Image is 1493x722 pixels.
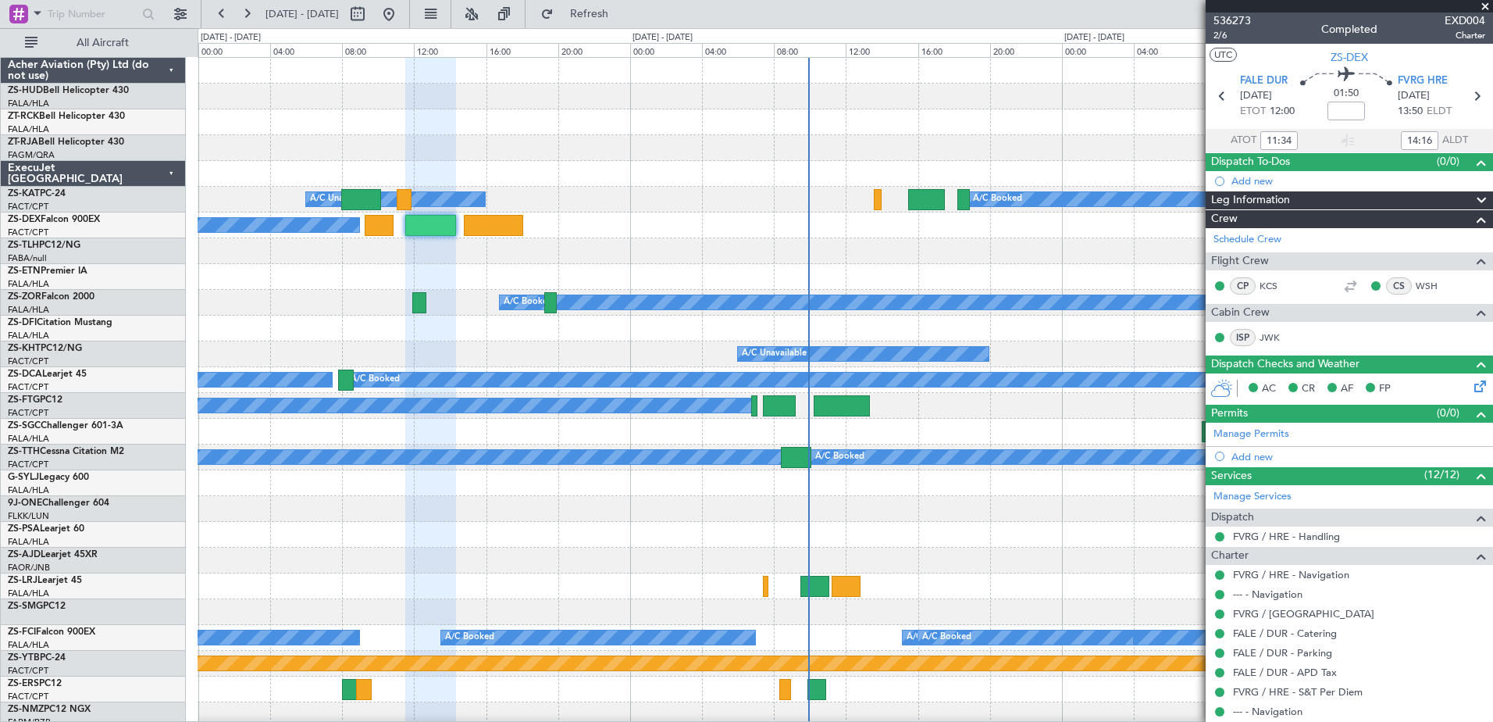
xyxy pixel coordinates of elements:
[1334,86,1359,102] span: 01:50
[1398,73,1448,89] span: FVRG HRE
[342,43,414,57] div: 08:00
[1231,133,1256,148] span: ATOT
[8,484,49,496] a: FALA/HLA
[17,30,169,55] button: All Aircraft
[1416,279,1451,293] a: WSH
[8,215,41,224] span: ZS-DEX
[8,705,44,714] span: ZS-NMZ
[48,2,137,26] input: Trip Number
[8,459,48,470] a: FACT/CPT
[8,318,112,327] a: ZS-DFICitation Mustang
[1230,277,1256,295] div: CP
[8,278,49,290] a: FALA/HLA
[8,395,62,405] a: ZS-FTGPC12
[1211,252,1269,270] span: Flight Crew
[8,499,42,508] span: 9J-ONE
[8,370,87,379] a: ZS-DCALearjet 45
[8,215,100,224] a: ZS-DEXFalcon 900EX
[1231,450,1485,463] div: Add new
[8,356,48,367] a: FACT/CPT
[1437,153,1459,170] span: (0/0)
[8,510,49,522] a: FLKK/LUN
[8,524,40,534] span: ZS-PSA
[1401,131,1438,150] input: --:--
[8,705,91,714] a: ZS-NMZPC12 NGX
[1233,705,1302,718] a: --- - Navigation
[8,149,55,161] a: FAGM/QRA
[1211,153,1290,171] span: Dispatch To-Dos
[1233,530,1340,543] a: FVRG / HRE - Handling
[41,38,165,48] span: All Aircraft
[8,112,125,121] a: ZT-RCKBell Helicopter 430
[630,43,702,57] div: 00:00
[815,445,864,469] div: A/C Booked
[1427,104,1452,120] span: ELDT
[1445,29,1485,42] span: Charter
[414,43,486,57] div: 12:00
[8,536,49,548] a: FALA/HLA
[533,2,627,27] button: Refresh
[198,43,270,57] div: 00:00
[1398,104,1423,120] span: 13:50
[1341,381,1353,397] span: AF
[1233,646,1332,659] a: FALE / DUR - Parking
[1424,466,1459,483] span: (12/12)
[504,291,553,314] div: A/C Booked
[1211,509,1254,527] span: Dispatch
[8,602,43,611] span: ZS-SMG
[8,112,39,121] span: ZT-RCK
[8,588,49,599] a: FALA/HLA
[486,43,558,57] div: 16:00
[8,653,66,663] a: ZS-YTBPC-24
[8,252,47,264] a: FABA/null
[8,344,41,353] span: ZS-KHT
[1260,279,1295,293] a: KCS
[774,43,846,57] div: 08:00
[8,241,80,250] a: ZS-TLHPC12/NG
[1233,685,1363,699] a: FVRG / HRE - S&T Per Diem
[8,447,40,456] span: ZS-TTH
[632,31,693,45] div: [DATE] - [DATE]
[1134,43,1206,57] div: 04:00
[8,499,109,508] a: 9J-ONEChallenger 604
[8,344,82,353] a: ZS-KHTPC12/NG
[8,266,87,276] a: ZS-ETNPremier IA
[8,473,89,482] a: G-SYLJLegacy 600
[8,473,39,482] span: G-SYLJ
[1231,174,1485,188] div: Add new
[8,665,48,677] a: FACT/CPT
[1210,48,1237,62] button: UTC
[702,43,774,57] div: 04:00
[8,370,42,379] span: ZS-DCA
[1240,104,1266,120] span: ETOT
[8,330,49,341] a: FALA/HLA
[1062,43,1134,57] div: 00:00
[8,98,49,109] a: FALA/HLA
[1386,277,1412,295] div: CS
[558,43,630,57] div: 20:00
[8,407,48,419] a: FACT/CPT
[1321,21,1377,38] div: Completed
[8,433,49,445] a: FALA/HLA
[1213,232,1281,248] a: Schedule Crew
[1379,381,1391,397] span: FP
[1260,131,1298,150] input: --:--
[8,421,41,431] span: ZS-SGC
[8,447,124,456] a: ZS-TTHCessna Citation M2
[8,653,40,663] span: ZS-YTB
[922,626,971,649] div: A/C Booked
[201,31,261,45] div: [DATE] - [DATE]
[1262,381,1276,397] span: AC
[1240,88,1272,104] span: [DATE]
[1213,489,1292,505] a: Manage Services
[310,188,375,211] div: A/C Unavailable
[1240,73,1288,89] span: FALE DUR
[1213,29,1251,42] span: 2/6
[270,43,342,57] div: 04:00
[8,189,40,198] span: ZS-KAT
[1233,588,1302,601] a: --- - Navigation
[846,43,918,57] div: 12:00
[1211,547,1249,565] span: Charter
[265,7,339,21] span: [DATE] - [DATE]
[1233,627,1337,640] a: FALE / DUR - Catering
